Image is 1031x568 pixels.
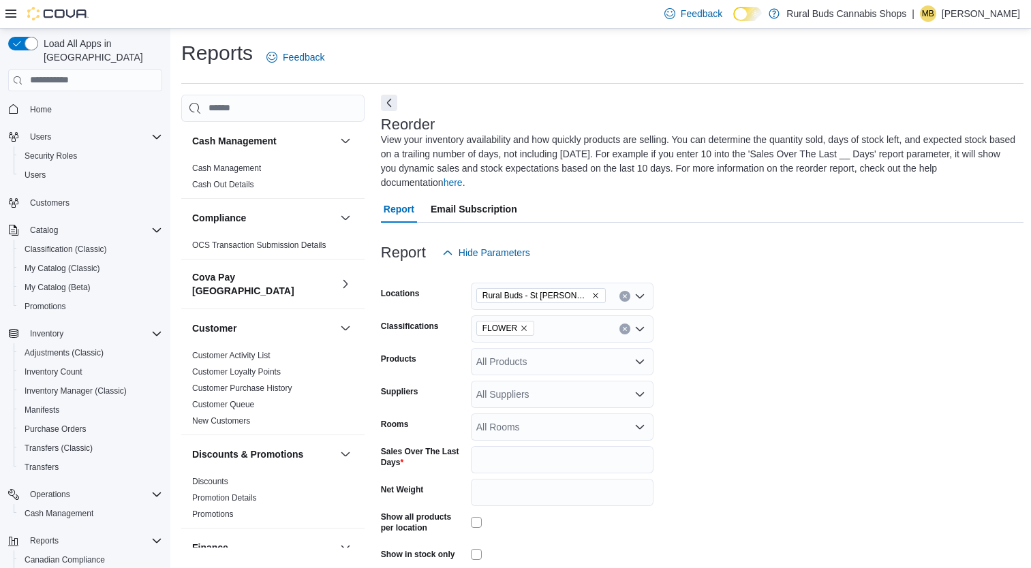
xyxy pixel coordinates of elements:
h3: Cova Pay [GEOGRAPHIC_DATA] [192,270,335,298]
a: Cash Management [192,163,261,173]
div: Cash Management [181,160,365,198]
span: Transfers (Classic) [25,443,93,454]
a: Customer Purchase History [192,383,292,393]
span: OCS Transaction Submission Details [192,240,326,251]
span: Customers [30,198,70,208]
span: Promotion Details [192,492,257,503]
button: Clear input [619,324,630,334]
span: Customer Activity List [192,350,271,361]
span: Cash Management [19,505,162,522]
span: Transfers (Classic) [19,440,162,456]
span: Home [30,104,52,115]
span: Customer Purchase History [192,383,292,394]
h3: Customer [192,321,236,335]
label: Products [381,353,416,364]
label: Classifications [381,321,439,332]
span: Transfers [19,459,162,475]
button: Clear input [619,291,630,302]
span: Home [25,101,162,118]
a: Promotions [19,298,72,315]
a: Discounts [192,477,228,486]
span: Customers [25,194,162,211]
a: Inventory Manager (Classic) [19,383,132,399]
span: My Catalog (Classic) [19,260,162,277]
button: Open list of options [634,389,645,400]
a: Promotions [192,509,234,519]
span: FLOWER [476,321,534,336]
span: Manifests [19,402,162,418]
button: Catalog [3,221,168,240]
span: Purchase Orders [25,424,87,435]
h1: Reports [181,40,253,67]
span: Security Roles [25,151,77,161]
span: Promotions [19,298,162,315]
button: Cova Pay [GEOGRAPHIC_DATA] [337,276,354,292]
span: Inventory Manager (Classic) [19,383,162,399]
button: Operations [3,485,168,504]
a: Users [19,167,51,183]
a: Transfers [19,459,64,475]
div: Discounts & Promotions [181,473,365,528]
button: Compliance [337,210,354,226]
button: Customer [192,321,335,335]
button: Catalog [25,222,63,238]
span: Manifests [25,405,59,415]
span: New Customers [192,415,250,426]
label: Show all products per location [381,511,465,533]
span: Inventory Count [25,366,82,377]
span: Users [25,129,162,145]
a: Promotion Details [192,493,257,503]
span: My Catalog (Beta) [19,279,162,296]
button: Manifests [14,400,168,420]
button: Users [14,165,168,185]
p: [PERSON_NAME] [942,5,1020,22]
button: Remove FLOWER from selection in this group [520,324,528,332]
span: Rural Buds - St Pierre Joly [476,288,606,303]
a: New Customers [192,416,250,426]
p: | [912,5,914,22]
button: Classification (Classic) [14,240,168,259]
a: Transfers (Classic) [19,440,98,456]
a: Purchase Orders [19,421,92,437]
a: Manifests [19,402,65,418]
span: Inventory [25,326,162,342]
button: Discounts & Promotions [192,447,335,461]
span: My Catalog (Classic) [25,263,100,274]
a: Customer Loyalty Points [192,367,281,377]
button: My Catalog (Classic) [14,259,168,278]
span: Load All Apps in [GEOGRAPHIC_DATA] [38,37,162,64]
a: Cash Management [19,505,99,522]
a: Inventory Count [19,364,88,380]
span: Cash Management [25,508,93,519]
span: Users [30,131,51,142]
button: Users [25,129,57,145]
span: Reports [30,535,59,546]
button: Open list of options [634,291,645,302]
span: Users [19,167,162,183]
div: Customer [181,347,365,435]
h3: Discounts & Promotions [192,447,303,461]
button: Customers [3,193,168,212]
span: Canadian Compliance [19,552,162,568]
span: Feedback [283,50,324,64]
span: Promotions [192,509,234,520]
button: Inventory [25,326,69,342]
button: Open list of options [634,356,645,367]
span: Operations [30,489,70,500]
button: Next [381,95,397,111]
span: Classification (Classic) [25,244,107,255]
button: Discounts & Promotions [337,446,354,462]
a: My Catalog (Classic) [19,260,106,277]
button: Promotions [14,297,168,316]
span: Hide Parameters [459,246,530,259]
a: Customer Queue [192,400,254,409]
label: Sales Over The Last Days [381,446,465,468]
button: Purchase Orders [14,420,168,439]
button: Open list of options [634,324,645,334]
span: MB [922,5,934,22]
button: Security Roles [14,146,168,165]
span: Report [384,195,414,223]
button: Compliance [192,211,335,225]
button: Transfers (Classic) [14,439,168,458]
